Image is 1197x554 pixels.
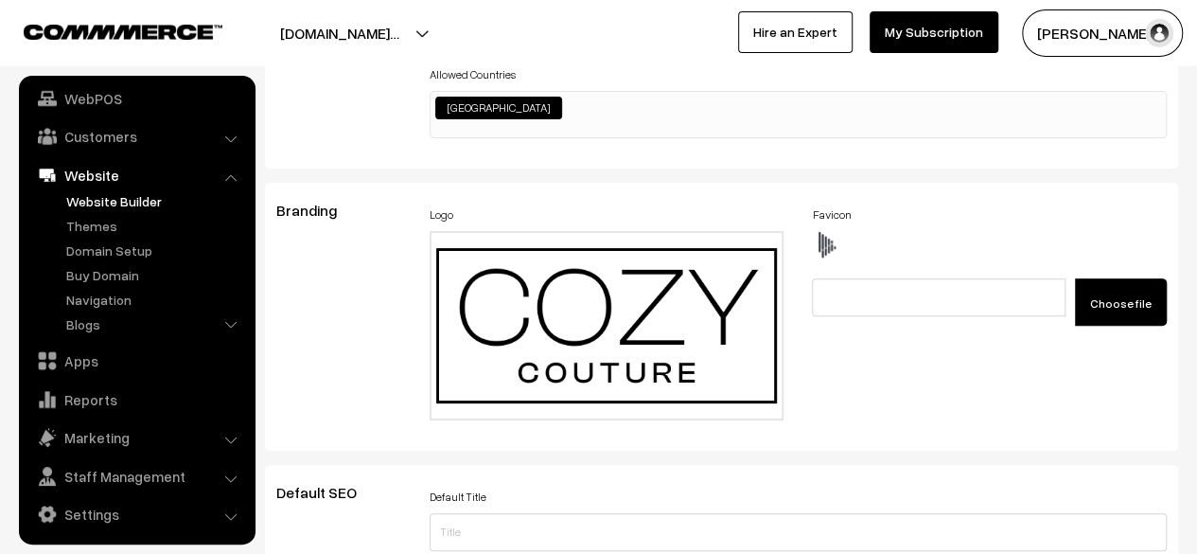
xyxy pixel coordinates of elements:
span: Choose file [1090,296,1152,311]
label: Logo [430,206,453,223]
a: Website Builder [62,191,249,211]
a: Website [24,158,249,192]
button: [DOMAIN_NAME]… [214,9,466,57]
input: Title [430,513,1167,551]
a: Buy Domain [62,265,249,285]
li: India [435,97,562,119]
a: Reports [24,383,249,417]
a: Hire an Expert [738,11,853,53]
a: Navigation [62,290,249,310]
img: favicon.ico [812,231,840,259]
a: Marketing [24,420,249,455]
img: COMMMERCE [24,25,222,39]
a: Customers [24,119,249,153]
a: Apps [24,344,249,378]
label: Favicon [812,206,851,223]
label: Default Title [430,489,486,506]
a: Themes [62,216,249,236]
a: WebPOS [24,81,249,116]
span: Branding [276,201,360,220]
label: Allowed Countries [430,66,516,83]
a: Settings [24,497,249,531]
img: user [1145,19,1173,47]
button: [PERSON_NAME] [1022,9,1183,57]
a: Domain Setup [62,241,249,260]
a: Staff Management [24,459,249,493]
a: Blogs [62,314,249,334]
span: Default SEO [276,483,379,502]
a: My Subscription [870,11,998,53]
a: COMMMERCE [24,19,189,42]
